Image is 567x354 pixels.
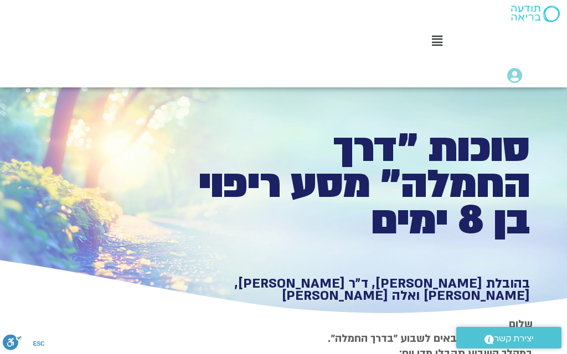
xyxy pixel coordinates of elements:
[511,6,560,22] img: תודעה בריאה
[494,331,534,346] span: יצירת קשר
[509,317,533,331] strong: שלום
[174,278,530,301] h1: בהובלת [PERSON_NAME], ד״ר [PERSON_NAME], [PERSON_NAME] ואלה [PERSON_NAME]
[174,131,530,240] h1: סוכות ״דרך החמלה״ מסע ריפוי בן 8 ימים
[456,327,561,348] a: יצירת קשר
